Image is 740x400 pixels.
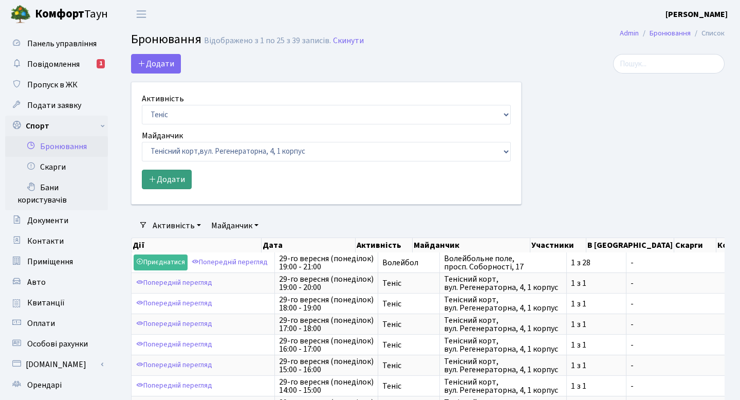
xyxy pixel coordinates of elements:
span: Оплати [27,318,55,329]
span: Тенісний корт, вул. Регенераторна, 4, 1 корпус [444,378,562,394]
span: Подати заявку [27,100,81,111]
span: Контакти [27,235,64,247]
a: Попередній перегляд [134,337,215,353]
span: Теніс [382,341,435,349]
button: Переключити навігацію [128,6,154,23]
span: Теніс [382,382,435,390]
span: 29-го вересня (понеділок) 17:00 - 18:00 [279,316,374,333]
span: Теніс [382,300,435,308]
span: Тенісний корт, вул. Регенераторна, 4, 1 корпус [444,316,562,333]
b: Комфорт [35,6,84,22]
a: Орендарі [5,375,108,395]
a: Майданчик [207,217,263,234]
span: 29-го вересня (понеділок) 18:00 - 19:00 [279,296,374,312]
button: Додати [131,54,181,74]
span: 29-го вересня (понеділок) 19:00 - 21:00 [279,254,374,271]
span: - [631,279,724,287]
span: Таун [35,6,108,23]
span: Документи [27,215,68,226]
span: Авто [27,277,46,288]
a: Бронювання [650,28,691,39]
span: Пропуск в ЖК [27,79,78,90]
b: [PERSON_NAME] [665,9,728,20]
a: Активність [149,217,205,234]
a: [PERSON_NAME] [665,8,728,21]
span: Тенісний корт, вул. Регенераторна, 4, 1 корпус [444,275,562,292]
a: Попередній перегляд [134,357,215,373]
th: Майданчик [413,238,530,252]
span: 29-го вересня (понеділок) 15:00 - 16:00 [279,357,374,374]
a: Приєднатися [134,254,188,270]
span: Квитанції [27,297,65,308]
a: Бронювання [5,136,108,157]
img: logo.png [10,4,31,25]
span: 1 з 1 [571,279,622,287]
nav: breadcrumb [604,23,740,44]
span: Бронювання [131,30,201,48]
a: Контакти [5,231,108,251]
span: 1 з 1 [571,341,622,349]
span: 29-го вересня (понеділок) 19:00 - 20:00 [279,275,374,292]
li: Список [691,28,725,39]
span: - [631,300,724,308]
span: Теніс [382,361,435,370]
a: Попередній перегляд [134,275,215,291]
span: 1 з 1 [571,320,622,329]
span: - [631,320,724,329]
a: Спорт [5,116,108,136]
div: Відображено з 1 по 25 з 39 записів. [204,36,331,46]
a: Особові рахунки [5,334,108,354]
span: Приміщення [27,256,73,267]
a: Квитанції [5,293,108,313]
span: Повідомлення [27,59,80,70]
a: Повідомлення1 [5,54,108,75]
label: Активність [142,93,184,105]
span: Теніс [382,279,435,287]
a: Скарги [5,157,108,177]
span: 29-го вересня (понеділок) 14:00 - 15:00 [279,378,374,394]
span: Тенісний корт, вул. Регенераторна, 4, 1 корпус [444,296,562,312]
a: Панель управління [5,33,108,54]
span: - [631,382,724,390]
button: Додати [142,170,192,189]
span: 1 з 28 [571,259,622,267]
a: Пропуск в ЖК [5,75,108,95]
span: - [631,259,724,267]
a: Попередній перегляд [134,316,215,332]
a: Попередній перегляд [189,254,270,270]
a: Бани користувачів [5,177,108,210]
span: 1 з 1 [571,300,622,308]
a: Приміщення [5,251,108,272]
a: Попередній перегляд [134,296,215,312]
input: Пошук... [613,54,725,74]
a: Admin [620,28,639,39]
th: Участники [530,238,586,252]
span: Тенісний корт, вул. Регенераторна, 4, 1 корпус [444,357,562,374]
span: 1 з 1 [571,361,622,370]
th: Дії [132,238,262,252]
span: Орендарі [27,379,62,391]
span: 1 з 1 [571,382,622,390]
a: Документи [5,210,108,231]
span: Тенісний корт, вул. Регенераторна, 4, 1 корпус [444,337,562,353]
span: - [631,361,724,370]
span: Волейбольне поле, просп. Соборності, 17 [444,254,562,271]
span: Панель управління [27,38,97,49]
label: Майданчик [142,130,183,142]
th: Скарги [674,238,716,252]
span: Особові рахунки [27,338,88,350]
a: Попередній перегляд [134,378,215,394]
th: Дата [262,238,355,252]
a: Скинути [333,36,364,46]
a: Авто [5,272,108,293]
span: Теніс [382,320,435,329]
a: Подати заявку [5,95,108,116]
div: 1 [97,59,105,68]
span: - [631,341,724,349]
span: Волейбол [382,259,435,267]
th: Активність [356,238,413,252]
th: В [GEOGRAPHIC_DATA] [586,238,674,252]
span: 29-го вересня (понеділок) 16:00 - 17:00 [279,337,374,353]
a: Оплати [5,313,108,334]
a: [DOMAIN_NAME] [5,354,108,375]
